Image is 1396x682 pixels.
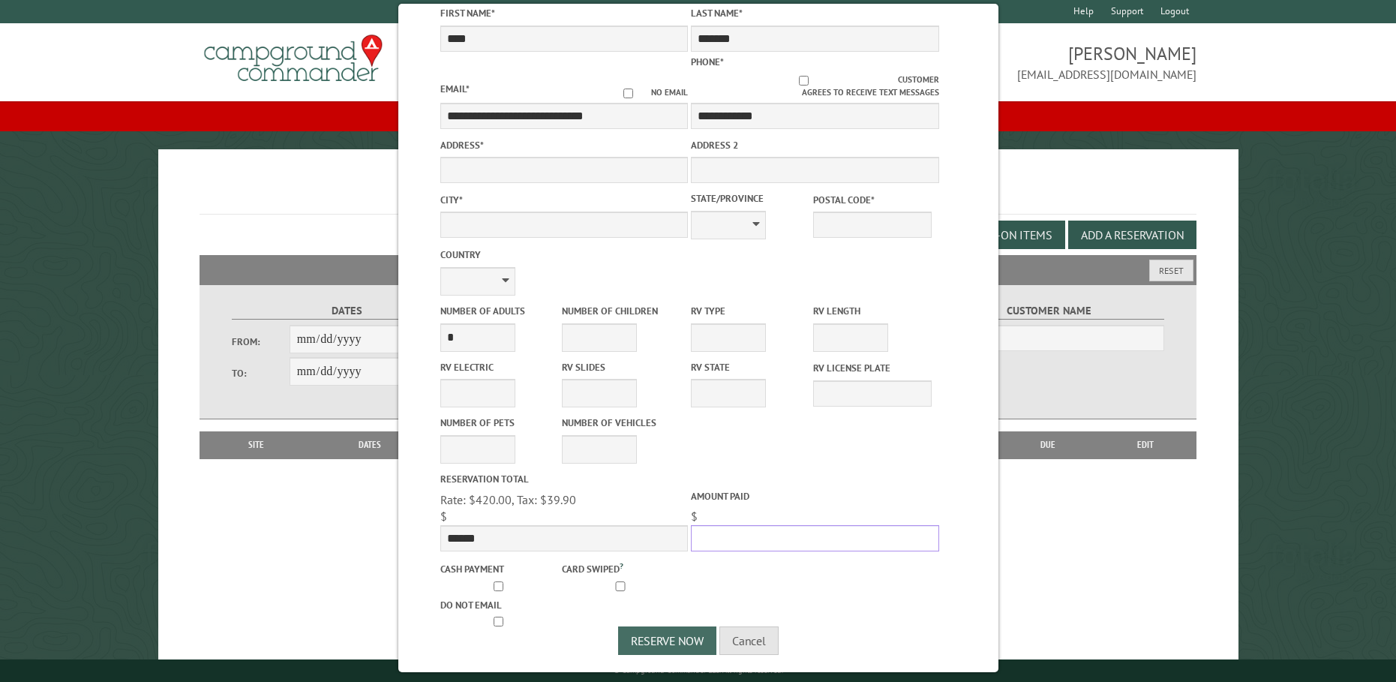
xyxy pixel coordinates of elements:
[440,360,559,374] label: RV Electric
[232,302,461,320] label: Dates
[200,29,387,88] img: Campground Commander
[232,335,289,349] label: From:
[605,89,651,98] input: No email
[562,360,681,374] label: RV Slides
[812,193,932,207] label: Postal Code
[691,6,938,20] label: Last Name
[691,304,810,318] label: RV Type
[232,366,289,380] label: To:
[440,492,575,507] span: Rate: $420.00, Tax: $39.90
[440,472,687,486] label: Reservation Total
[305,431,434,458] th: Dates
[440,562,559,576] label: Cash payment
[710,76,898,86] input: Customer agrees to receive text messages
[691,74,938,99] label: Customer agrees to receive text messages
[1068,221,1196,249] button: Add a Reservation
[440,83,469,95] label: Email
[1095,431,1196,458] th: Edit
[812,361,932,375] label: RV License Plate
[620,560,623,571] a: ?
[936,221,1065,249] button: Edit Add-on Items
[440,6,687,20] label: First Name
[812,304,932,318] label: RV Length
[691,360,810,374] label: RV State
[200,173,1196,215] h1: Reservations
[1001,431,1095,458] th: Due
[935,302,1164,320] label: Customer Name
[719,626,779,655] button: Cancel
[440,248,687,262] label: Country
[691,509,698,524] span: $
[440,138,687,152] label: Address
[691,191,810,206] label: State/Province
[440,598,559,612] label: Do not email
[691,138,938,152] label: Address 2
[562,416,681,430] label: Number of Vehicles
[605,86,688,99] label: No email
[200,255,1196,284] h2: Filters
[207,431,305,458] th: Site
[562,560,681,576] label: Card swiped
[440,509,446,524] span: $
[440,416,559,430] label: Number of Pets
[562,304,681,318] label: Number of Children
[691,489,938,503] label: Amount paid
[440,193,687,207] label: City
[618,626,716,655] button: Reserve Now
[691,56,724,68] label: Phone
[440,304,559,318] label: Number of Adults
[1149,260,1193,281] button: Reset
[614,665,783,675] small: © Campground Commander LLC. All rights reserved.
